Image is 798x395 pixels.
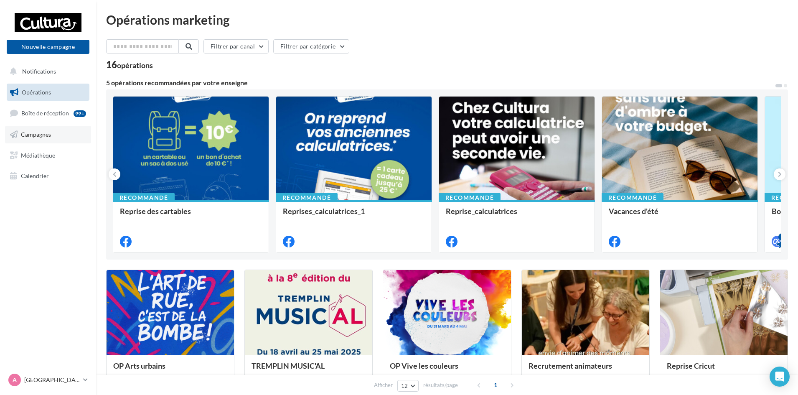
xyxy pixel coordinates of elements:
[778,233,786,241] div: 4
[5,84,91,101] a: Opérations
[13,376,17,384] span: A
[21,172,49,179] span: Calendrier
[609,207,751,224] div: Vacances d'été
[5,104,91,122] a: Boîte de réception99+
[21,151,55,158] span: Médiathèque
[24,376,80,384] p: [GEOGRAPHIC_DATA]
[390,362,504,378] div: OP Vive les couleurs
[529,362,643,378] div: Recrutement animateurs
[117,61,153,69] div: opérations
[5,147,91,164] a: Médiathèque
[120,207,262,224] div: Reprise des cartables
[397,380,419,392] button: 12
[22,89,51,96] span: Opérations
[7,372,89,388] a: A [GEOGRAPHIC_DATA]
[401,382,408,389] span: 12
[113,193,175,202] div: Recommandé
[22,68,56,75] span: Notifications
[602,193,663,202] div: Recommandé
[770,367,790,387] div: Open Intercom Messenger
[106,13,788,26] div: Opérations marketing
[106,60,153,69] div: 16
[446,207,588,224] div: Reprise_calculatrices
[113,362,227,378] div: OP Arts urbains
[276,193,338,202] div: Recommandé
[5,167,91,185] a: Calendrier
[439,193,501,202] div: Recommandé
[74,110,86,117] div: 99+
[423,381,458,389] span: résultats/page
[106,79,775,86] div: 5 opérations recommandées par votre enseigne
[283,207,425,224] div: Reprises_calculatrices_1
[21,131,51,138] span: Campagnes
[667,362,781,378] div: Reprise Cricut
[7,40,89,54] button: Nouvelle campagne
[252,362,366,378] div: TREMPLIN MUSIC'AL
[21,110,69,117] span: Boîte de réception
[374,381,393,389] span: Afficher
[203,39,269,54] button: Filtrer par canal
[489,378,502,392] span: 1
[273,39,349,54] button: Filtrer par catégorie
[5,126,91,143] a: Campagnes
[5,63,88,80] button: Notifications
